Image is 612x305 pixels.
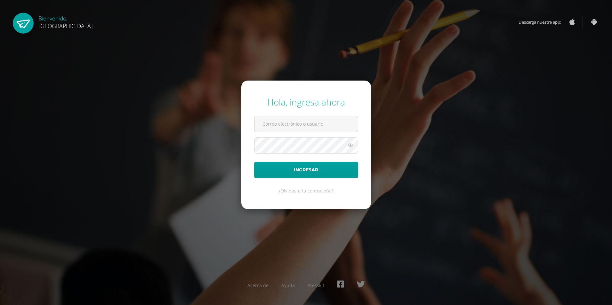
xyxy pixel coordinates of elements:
[254,162,358,178] button: Ingresar
[38,22,93,30] span: [GEOGRAPHIC_DATA]
[38,13,93,30] div: Bienvenido,
[519,16,568,28] span: Descarga nuestra app:
[254,96,358,108] div: Hola, ingresa ahora
[278,188,334,194] a: ¿Olvidaste tu contraseña?
[247,282,269,288] a: Acerca de
[254,116,358,132] input: Correo electrónico o usuario
[308,282,324,288] a: Presskit
[281,282,295,288] a: Ayuda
